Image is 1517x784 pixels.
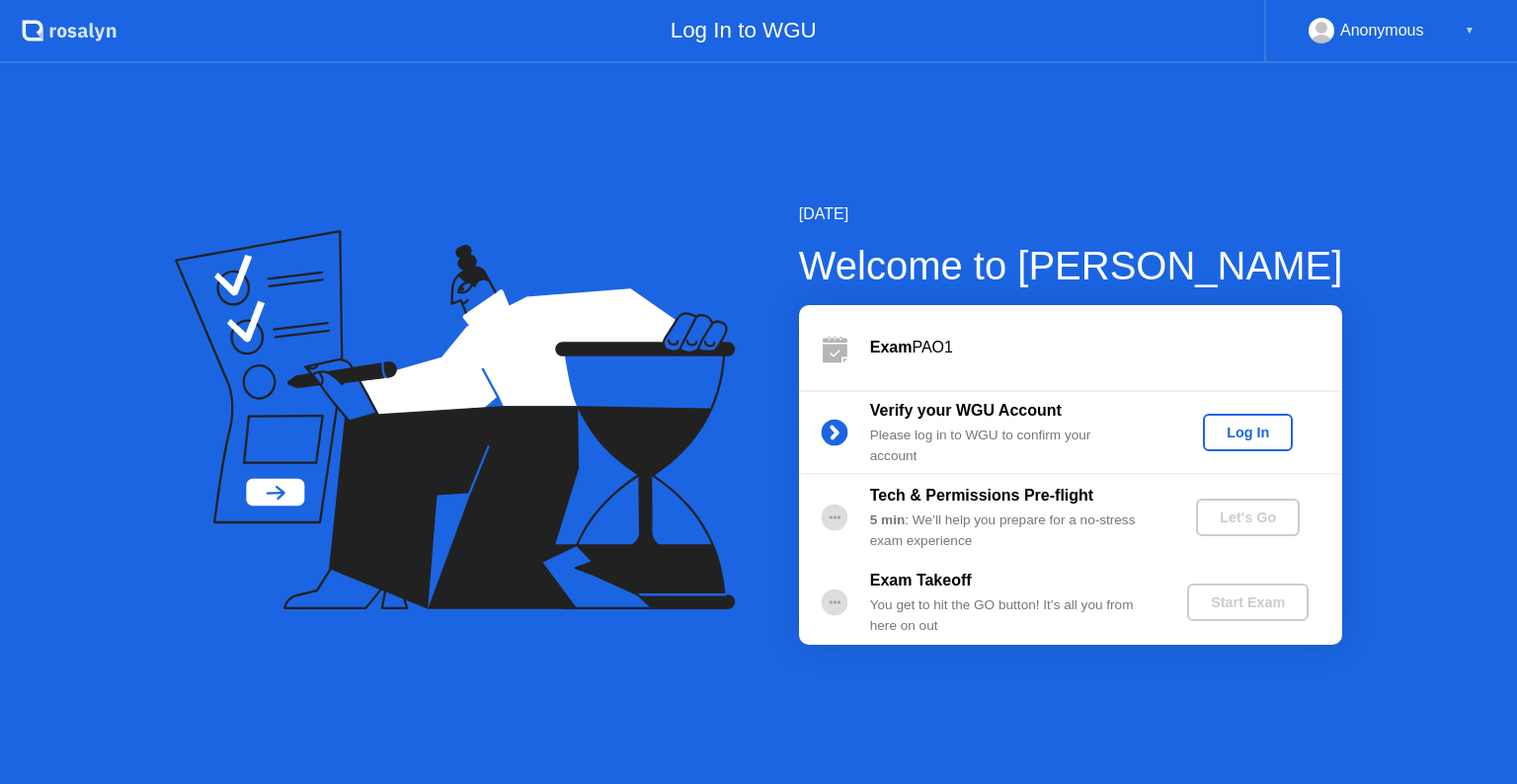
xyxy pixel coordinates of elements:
div: Anonymous [1340,18,1424,43]
b: Exam Takeoff [870,572,972,588]
b: Verify your WGU Account [870,402,1062,419]
div: Welcome to [PERSON_NAME] [799,236,1343,295]
button: Start Exam [1187,584,1309,621]
button: Let's Go [1196,499,1300,536]
b: Exam [870,339,913,355]
div: You get to hit the GO button! It’s all you from here on out [870,595,1155,636]
div: [DATE] [799,202,1343,226]
div: ▼ [1465,18,1475,43]
div: Log In [1211,425,1285,440]
div: Start Exam [1195,594,1301,610]
div: : We’ll help you prepare for a no-stress exam experience [870,510,1155,551]
button: Log In [1203,414,1293,451]
div: Please log in to WGU to confirm your account [870,426,1155,466]
b: Tech & Permissions Pre-flight [870,487,1093,504]
b: 5 min [870,512,906,527]
div: PAO1 [870,336,1342,359]
div: Let's Go [1204,510,1292,525]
